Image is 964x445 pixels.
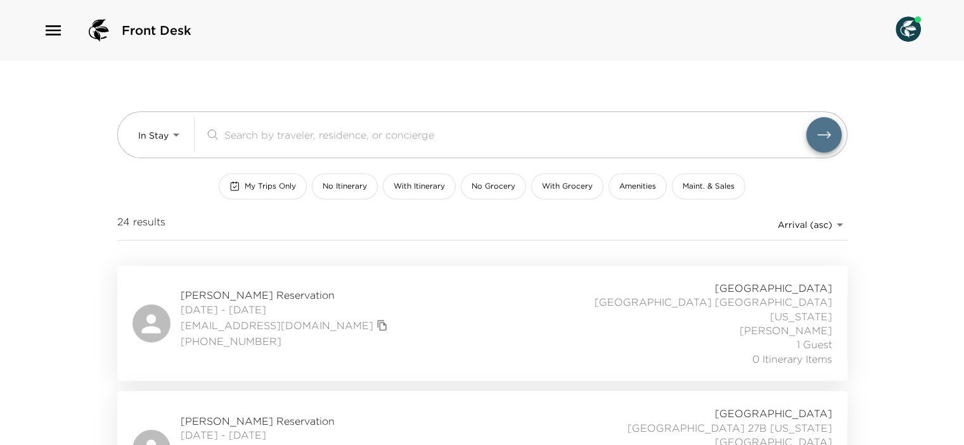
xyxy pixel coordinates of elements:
[896,16,921,42] img: User
[778,219,832,230] span: Arrival (asc)
[672,173,745,199] button: Maint. & Sales
[715,281,832,295] span: [GEOGRAPHIC_DATA]
[181,303,391,317] span: [DATE] - [DATE]
[619,181,656,192] span: Amenities
[683,181,735,192] span: Maint. & Sales
[181,428,391,442] span: [DATE] - [DATE]
[219,173,307,199] button: My Trips Only
[797,337,832,351] span: 1 Guest
[552,295,832,323] span: [GEOGRAPHIC_DATA] [GEOGRAPHIC_DATA][US_STATE]
[461,173,526,199] button: No Grocery
[84,15,114,46] img: logo
[181,414,391,428] span: [PERSON_NAME] Reservation
[122,22,191,39] span: Front Desk
[181,334,391,348] span: [PHONE_NUMBER]
[245,181,296,192] span: My Trips Only
[117,266,847,381] a: [PERSON_NAME] Reservation[DATE] - [DATE][EMAIL_ADDRESS][DOMAIN_NAME]copy primary member email[PHO...
[138,130,169,141] span: In Stay
[224,127,806,142] input: Search by traveler, residence, or concierge
[608,173,667,199] button: Amenities
[542,181,593,192] span: With Grocery
[715,406,832,420] span: [GEOGRAPHIC_DATA]
[740,323,832,337] span: [PERSON_NAME]
[117,215,165,235] span: 24 results
[373,317,391,334] button: copy primary member email
[181,288,391,302] span: [PERSON_NAME] Reservation
[312,173,378,199] button: No Itinerary
[752,352,832,366] span: 0 Itinerary Items
[181,318,373,332] a: [EMAIL_ADDRESS][DOMAIN_NAME]
[323,181,367,192] span: No Itinerary
[394,181,445,192] span: With Itinerary
[383,173,456,199] button: With Itinerary
[472,181,515,192] span: No Grocery
[531,173,603,199] button: With Grocery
